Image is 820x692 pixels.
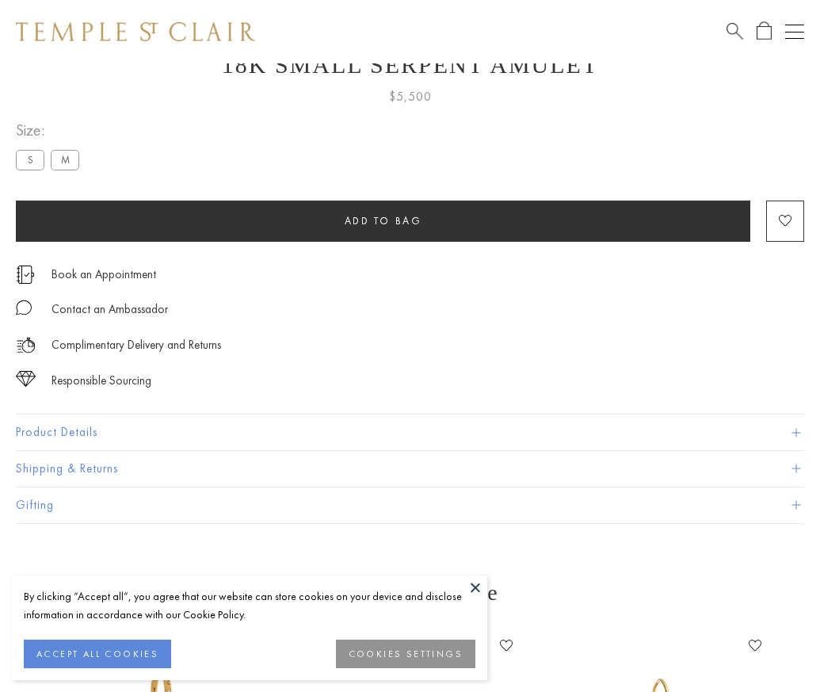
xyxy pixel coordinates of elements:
[51,300,168,319] div: Contact an Ambassador
[51,371,151,391] div: Responsible Sourcing
[785,22,804,41] button: Open navigation
[51,266,156,283] a: Book an Appointment
[16,150,44,170] label: S
[24,640,171,668] button: ACCEPT ALL COOKIES
[16,201,750,242] button: Add to bag
[16,415,804,450] button: Product Details
[16,52,804,78] h1: 18K Small Serpent Amulet
[389,86,432,107] span: $5,500
[16,451,804,487] button: Shipping & Returns
[16,487,804,523] button: Gifting
[16,117,86,143] span: Size:
[727,21,743,41] a: Search
[51,335,221,355] p: Complimentary Delivery and Returns
[16,300,32,315] img: MessageIcon-01_2.svg
[24,587,475,624] div: By clicking “Accept all”, you agree that our website can store cookies on your device and disclos...
[16,266,35,284] img: icon_appointment.svg
[345,214,422,227] span: Add to bag
[336,640,475,668] button: COOKIES SETTINGS
[16,371,36,387] img: icon_sourcing.svg
[16,335,36,355] img: icon_delivery.svg
[16,22,255,41] img: Temple St. Clair
[51,150,79,170] label: M
[757,21,772,41] a: Open Shopping Bag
